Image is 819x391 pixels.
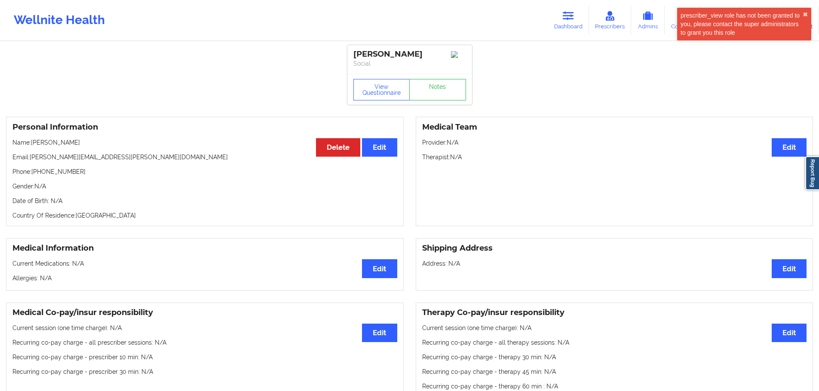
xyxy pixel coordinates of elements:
[12,153,397,161] p: Email: [PERSON_NAME][EMAIL_ADDRESS][PERSON_NAME][DOMAIN_NAME]
[12,324,397,332] p: Current session (one time charge): N/A
[353,59,466,68] p: Social
[422,243,807,253] h3: Shipping Address
[589,6,632,34] a: Prescribers
[12,243,397,253] h3: Medical Information
[772,324,807,342] button: Edit
[422,153,807,161] p: Therapist: N/A
[362,324,397,342] button: Edit
[772,138,807,157] button: Edit
[422,367,807,376] p: Recurring co-pay charge - therapy 45 min : N/A
[805,156,819,190] a: Report Bug
[12,367,397,376] p: Recurring co-pay charge - prescriber 30 min : N/A
[362,259,397,278] button: Edit
[548,6,589,34] a: Dashboard
[12,274,397,282] p: Allergies: N/A
[422,324,807,332] p: Current session (one time charge): N/A
[12,353,397,361] p: Recurring co-pay charge - prescriber 10 min : N/A
[12,197,397,205] p: Date of Birth: N/A
[422,259,807,268] p: Address: N/A
[12,259,397,268] p: Current Medications: N/A
[772,259,807,278] button: Edit
[12,122,397,132] h3: Personal Information
[12,138,397,147] p: Name: [PERSON_NAME]
[665,6,700,34] a: Coaches
[422,353,807,361] p: Recurring co-pay charge - therapy 30 min : N/A
[422,138,807,147] p: Provider: N/A
[12,338,397,347] p: Recurring co-pay charge - all prescriber sessions : N/A
[362,138,397,157] button: Edit
[422,308,807,318] h3: Therapy Co-pay/insur responsibility
[12,167,397,176] p: Phone: [PHONE_NUMBER]
[451,51,466,58] img: Image%2Fplaceholer-image.png
[353,49,466,59] div: [PERSON_NAME]
[631,6,665,34] a: Admins
[12,308,397,318] h3: Medical Co-pay/insur responsibility
[353,79,410,100] button: View Questionnaire
[681,11,803,37] div: prescriber_view role has not been granted to you, please contact the super administrators to gran...
[12,211,397,220] p: Country Of Residence: [GEOGRAPHIC_DATA]
[409,79,466,100] a: Notes
[316,138,360,157] button: Delete
[422,338,807,347] p: Recurring co-pay charge - all therapy sessions : N/A
[12,182,397,191] p: Gender: N/A
[422,122,807,132] h3: Medical Team
[803,11,808,18] button: close
[422,382,807,391] p: Recurring co-pay charge - therapy 60 min : N/A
